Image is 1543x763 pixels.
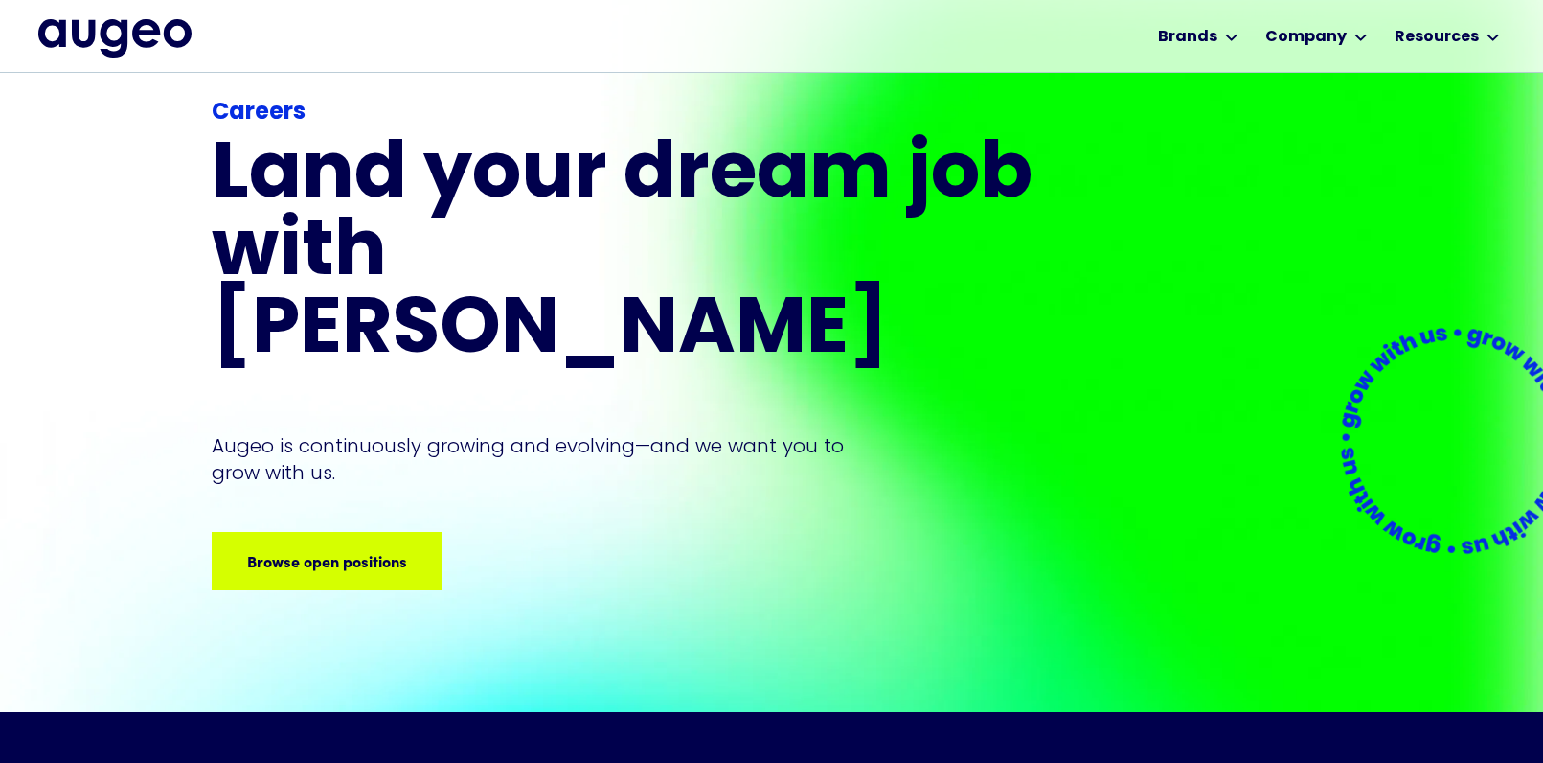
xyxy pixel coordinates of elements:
[1395,26,1479,49] div: Resources
[1265,26,1347,49] div: Company
[212,432,871,486] p: Augeo is continuously growing and evolving—and we want you to grow with us.
[212,102,306,125] strong: Careers
[38,19,192,58] img: Augeo's full logo in midnight blue.
[212,532,442,590] a: Browse open positions
[38,19,192,58] a: home
[1158,26,1217,49] div: Brands
[212,138,1039,371] h1: Land your dream job﻿ with [PERSON_NAME]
